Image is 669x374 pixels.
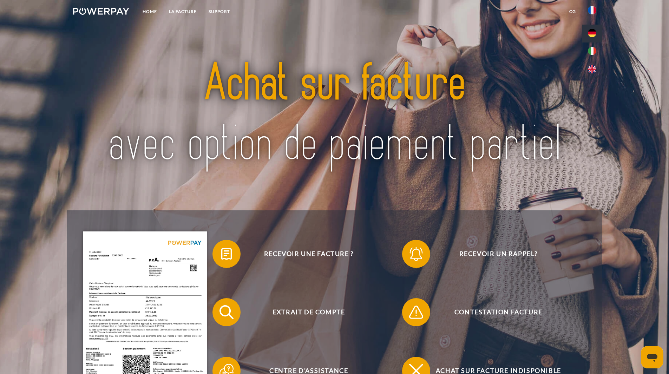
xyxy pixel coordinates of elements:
img: en [588,65,596,73]
span: Recevoir un rappel? [412,240,584,268]
img: de [588,29,596,37]
a: LA FACTURE [163,5,203,18]
a: Support [203,5,236,18]
button: Extrait de compte [212,298,395,326]
img: logo-powerpay-white.svg [73,8,130,15]
button: Recevoir un rappel? [402,240,585,268]
img: qb_warning.svg [407,303,425,321]
a: CG [563,5,582,18]
iframe: Bouton de lancement de la fenêtre de messagerie [641,346,663,368]
img: qb_bell.svg [407,245,425,263]
span: Extrait de compte [223,298,395,326]
a: Home [137,5,163,18]
img: qb_search.svg [218,303,235,321]
img: title-powerpay_fr.svg [99,38,570,191]
button: Recevoir une facture ? [212,240,395,268]
span: Contestation Facture [412,298,584,326]
img: fr [588,6,596,14]
span: Recevoir une facture ? [223,240,395,268]
img: qb_bill.svg [218,245,235,263]
button: Contestation Facture [402,298,585,326]
img: it [588,47,596,55]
